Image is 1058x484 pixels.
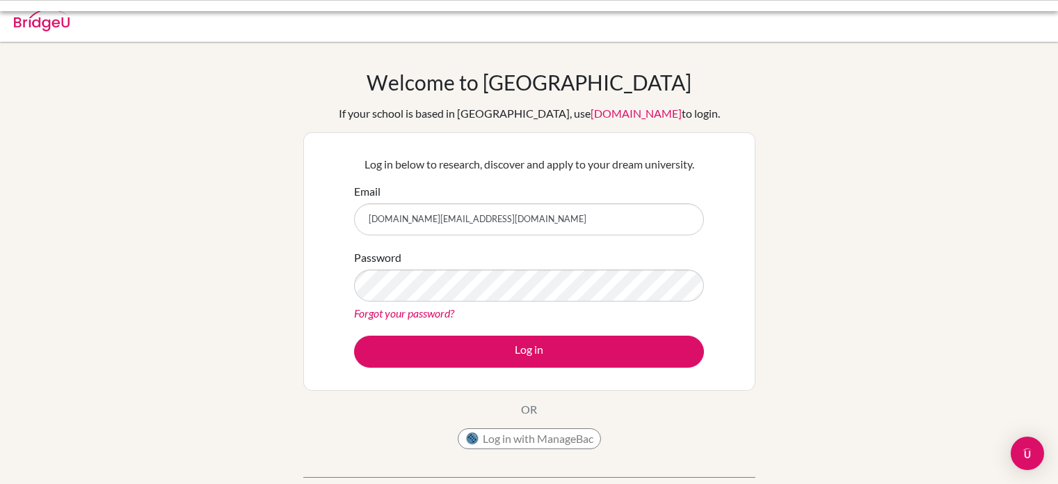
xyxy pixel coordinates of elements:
div: Open Intercom Messenger [1011,437,1044,470]
button: Log in with ManageBac [458,428,601,449]
h1: Welcome to [GEOGRAPHIC_DATA] [367,70,691,95]
a: [DOMAIN_NAME] [591,107,682,120]
label: Password [354,249,401,266]
div: If your school is based in [GEOGRAPHIC_DATA], use to login. [339,105,720,122]
label: Email [354,183,380,200]
p: Log in below to research, discover and apply to your dream university. [354,156,704,173]
a: Forgot your password? [354,306,454,320]
img: Bridge-U [14,9,70,31]
button: Log in [354,336,704,368]
p: OR [521,401,537,418]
